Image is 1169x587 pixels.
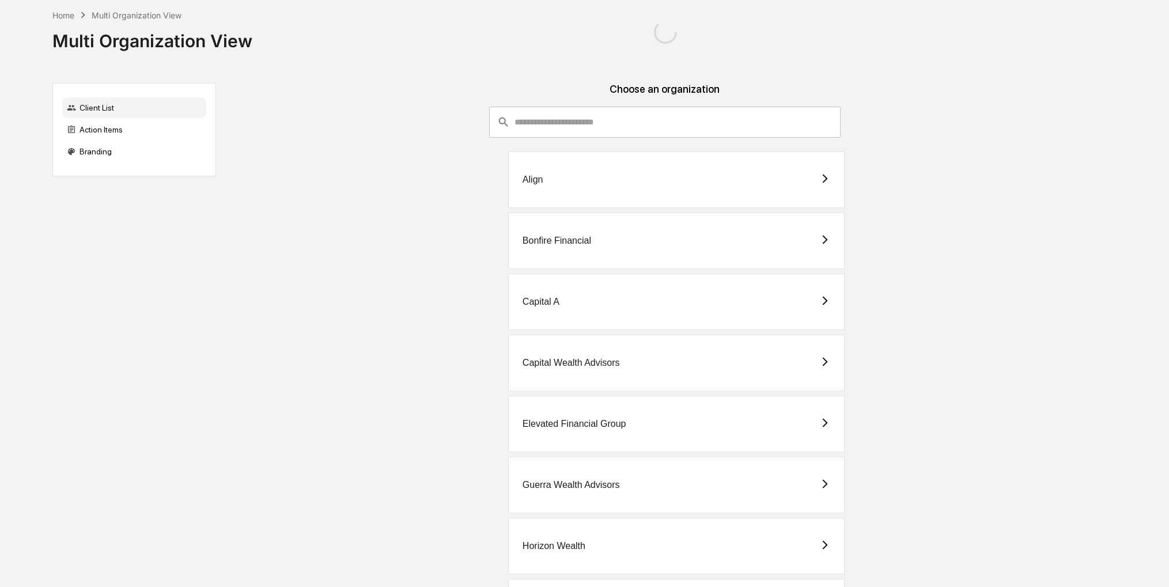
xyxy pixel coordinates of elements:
[62,141,206,162] div: Branding
[489,107,841,138] div: consultant-dashboard__filter-organizations-search-bar
[523,541,585,551] div: Horizon Wealth
[523,419,626,429] div: Elevated Financial Group
[62,119,206,140] div: Action Items
[523,297,559,307] div: Capital A
[523,480,620,490] div: Guerra Wealth Advisors
[62,97,206,118] div: Client List
[92,10,181,20] div: Multi Organization View
[52,21,252,51] div: Multi Organization View
[523,236,591,246] div: Bonfire Financial
[52,10,74,20] div: Home
[225,83,1104,107] div: Choose an organization
[523,175,543,185] div: Align
[523,358,620,368] div: Capital Wealth Advisors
